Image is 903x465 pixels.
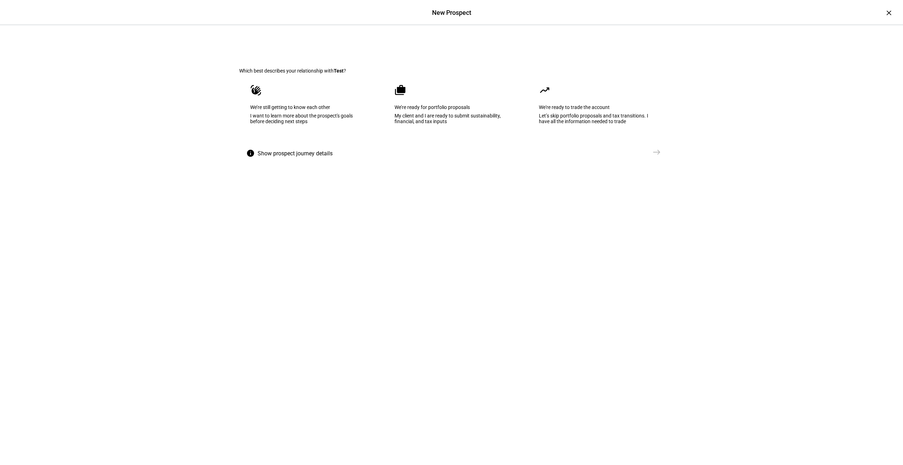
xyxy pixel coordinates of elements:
[334,68,344,74] b: Test
[384,74,519,145] eth-mega-radio-button: We’re ready for portfolio proposals
[395,104,508,110] div: We’re ready for portfolio proposals
[395,113,508,124] div: My client and I are ready to submit sustainability, financial, and tax inputs
[539,104,653,110] div: We're ready to trade the account
[250,113,364,124] div: I want to learn more about the prospect's goals before deciding next steps
[528,74,664,145] eth-mega-radio-button: We're ready to trade the account
[250,85,261,96] mat-icon: waving_hand
[239,145,343,162] button: Show prospect journey details
[246,149,255,157] mat-icon: info
[539,113,653,124] div: Let’s skip portfolio proposals and tax transitions. I have all the information needed to trade
[883,7,895,18] div: ×
[239,74,375,145] eth-mega-radio-button: We’re still getting to know each other
[258,145,333,162] span: Show prospect journey details
[239,68,664,74] div: Which best describes your relationship with ?
[539,85,550,96] mat-icon: moving
[250,104,364,110] div: We’re still getting to know each other
[395,85,406,96] mat-icon: cases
